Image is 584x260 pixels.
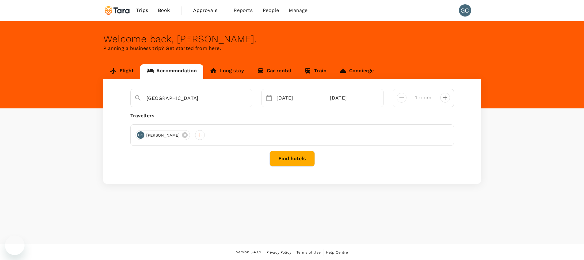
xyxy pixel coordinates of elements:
input: Search cities, hotels, work locations [147,93,231,103]
div: GC[PERSON_NAME] [136,130,190,140]
p: Planning a business trip? Get started from here. [103,45,481,52]
img: Tara Climate Ltd [103,4,132,17]
span: Manage [289,7,307,14]
div: [DATE] [327,92,378,104]
span: People [263,7,279,14]
a: Train [298,64,333,79]
span: Reports [234,7,253,14]
div: [DATE] [274,92,325,104]
span: Privacy Policy [266,250,291,254]
a: Car rental [250,64,298,79]
a: Privacy Policy [266,249,291,256]
span: Help Centre [326,250,348,254]
a: Long stay [203,64,250,79]
span: Trips [136,7,148,14]
button: Open [248,98,249,99]
div: GC [137,131,144,139]
a: Terms of Use [296,249,321,256]
span: [PERSON_NAME] [143,132,184,138]
span: Book [158,7,170,14]
div: Welcome back , [PERSON_NAME] . [103,33,481,45]
button: decrease [440,93,450,103]
div: GC [459,4,471,17]
span: Terms of Use [296,250,321,254]
button: Find hotels [269,151,315,167]
a: Flight [103,64,140,79]
a: Concierge [333,64,380,79]
a: Help Centre [326,249,348,256]
span: Version 3.49.2 [236,249,261,255]
iframe: Button to launch messaging window [5,236,25,255]
div: Travellers [130,112,454,119]
span: Approvals [193,7,224,14]
a: Accommodation [140,64,203,79]
input: Add rooms [411,93,435,103]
